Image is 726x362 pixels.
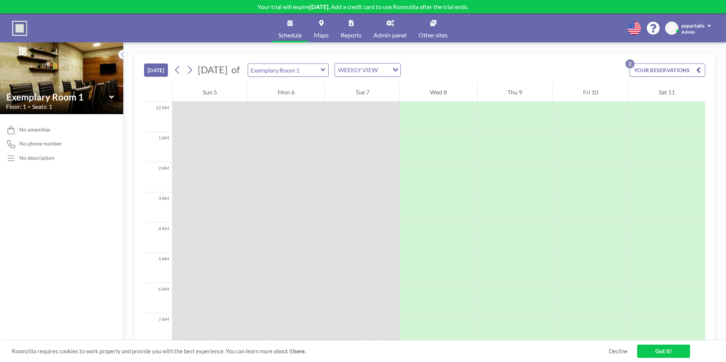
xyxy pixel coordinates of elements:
[144,313,172,343] div: 7 AM
[478,83,552,102] div: Thu 9
[609,348,628,355] a: Decline
[400,83,477,102] div: Wed 8
[308,14,335,42] a: Maps
[681,29,695,35] span: Admin
[625,59,634,68] p: 2
[144,162,172,192] div: 2 AM
[681,22,704,29] span: pspartalis
[32,103,52,110] span: Seats: 1
[231,64,240,76] span: of
[419,32,448,38] span: Other sites
[293,348,306,354] a: here.
[247,83,324,102] div: Mon 6
[19,126,50,133] span: No amenities
[144,132,172,162] div: 1 AM
[314,32,329,38] span: Maps
[144,102,172,132] div: 12 AM
[309,3,329,10] b: [DATE]
[12,21,27,36] img: organization-logo
[144,192,172,223] div: 3 AM
[144,283,172,313] div: 6 AM
[629,83,705,102] div: Sat 11
[19,155,54,161] div: No description
[335,63,400,76] div: Search for option
[272,14,308,42] a: Schedule
[6,91,109,102] input: Exemplary Room 1
[413,14,454,42] a: Other sites
[553,83,628,102] div: Fri 10
[28,104,30,109] span: •
[335,14,368,42] a: Reports
[144,223,172,253] div: 4 AM
[374,32,406,38] span: Admin panel
[172,83,247,102] div: Sun 5
[6,103,26,110] span: Floor: 1
[630,63,705,77] button: YOUR RESERVATIONS2
[278,32,302,38] span: Schedule
[368,14,413,42] a: Admin panel
[19,140,62,147] span: No phone number
[325,83,399,102] div: Tue 7
[144,63,168,77] button: [DATE]
[337,65,379,75] span: WEEKLY VIEW
[380,65,388,75] input: Search for option
[670,25,673,32] span: P
[341,32,361,38] span: Reports
[637,345,690,358] a: Got it!
[144,253,172,283] div: 5 AM
[248,64,321,76] input: Exemplary Room 1
[12,348,609,355] span: Roomzilla requires cookies to work properly and provide you with the best experience. You can lea...
[198,64,228,75] span: [DATE]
